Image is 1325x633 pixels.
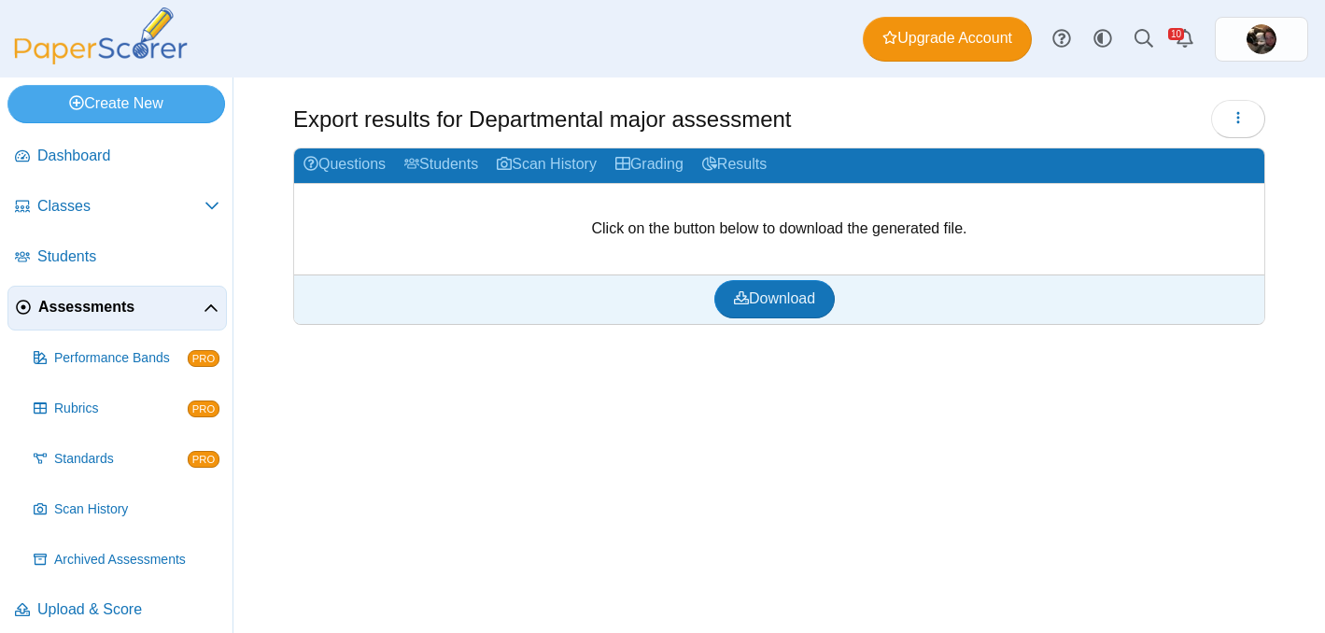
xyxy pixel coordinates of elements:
a: Scan History [487,148,606,183]
a: Performance Bands PRO [26,336,227,381]
img: PaperScorer [7,7,194,64]
span: Assessments [38,297,204,317]
a: Scan History [26,487,227,532]
a: Upload & Score [7,588,227,633]
span: PRO [188,451,219,468]
a: Students [7,235,227,280]
span: Students [37,246,219,267]
img: ps.jo0vLZGqkczVgVaR [1247,24,1276,54]
a: ps.jo0vLZGqkczVgVaR [1215,17,1308,62]
a: Grading [606,148,693,183]
span: Performance Bands [54,349,188,368]
span: Scan History [54,500,219,519]
span: Dashboard [37,146,219,166]
a: Upgrade Account [863,17,1032,62]
a: Results [693,148,776,183]
a: Alerts [1164,19,1205,60]
h1: Export results for Departmental major assessment [293,104,792,135]
a: Classes [7,185,227,230]
a: Archived Assessments [26,538,227,583]
span: Upgrade Account [882,28,1012,49]
a: Standards PRO [26,437,227,482]
a: Create New [7,85,225,122]
span: PRO [188,401,219,417]
a: Students [395,148,487,183]
a: Assessments [7,286,227,331]
span: Classes [37,196,204,217]
span: Alissa Packer [1247,24,1276,54]
span: Archived Assessments [54,551,219,570]
div: Click on the button below to download the generated file. [294,184,1264,274]
span: Download [734,290,815,306]
span: Upload & Score [37,599,219,620]
a: Download [714,280,835,317]
a: PaperScorer [7,51,194,67]
span: PRO [188,350,219,367]
a: Questions [294,148,395,183]
span: Rubrics [54,400,188,418]
a: Rubrics PRO [26,387,227,431]
a: Dashboard [7,134,227,179]
span: Standards [54,450,188,469]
